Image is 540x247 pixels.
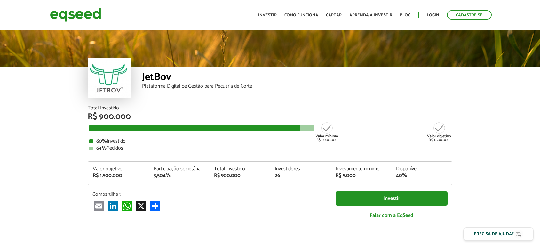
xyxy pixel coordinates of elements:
[336,191,448,206] a: Investir
[336,166,387,171] div: Investimento mínimo
[258,13,277,17] a: Investir
[315,122,339,142] div: R$ 1.000.000
[427,122,451,142] div: R$ 1.500.000
[396,173,447,178] div: 40%
[349,13,392,17] a: Aprenda a investir
[336,209,448,222] a: Falar com a EqSeed
[447,10,492,20] a: Cadastre-se
[93,173,144,178] div: R$ 1.500.000
[142,84,452,89] div: Plataforma Digital de Gestão para Pecuária de Corte
[88,113,452,121] div: R$ 900.000
[135,201,147,211] a: X
[284,13,318,17] a: Como funciona
[400,13,410,17] a: Blog
[107,201,119,211] a: LinkedIn
[92,191,326,197] p: Compartilhar:
[336,173,387,178] div: R$ 5.000
[149,201,162,211] a: Compartilhar
[315,133,338,139] strong: Valor mínimo
[427,133,451,139] strong: Valor objetivo
[275,173,326,178] div: 26
[89,146,451,151] div: Pedidos
[214,173,265,178] div: R$ 900.000
[92,201,105,211] a: Email
[96,144,107,153] strong: 64%
[326,13,342,17] a: Captar
[275,166,326,171] div: Investidores
[396,166,447,171] div: Disponível
[89,139,451,144] div: Investido
[88,106,452,111] div: Total Investido
[96,137,107,146] strong: 60%
[93,166,144,171] div: Valor objetivo
[154,166,205,171] div: Participação societária
[214,166,265,171] div: Total investido
[50,6,101,23] img: EqSeed
[121,201,133,211] a: WhatsApp
[154,173,205,178] div: 3,504%
[427,13,439,17] a: Login
[142,72,452,84] div: JetBov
